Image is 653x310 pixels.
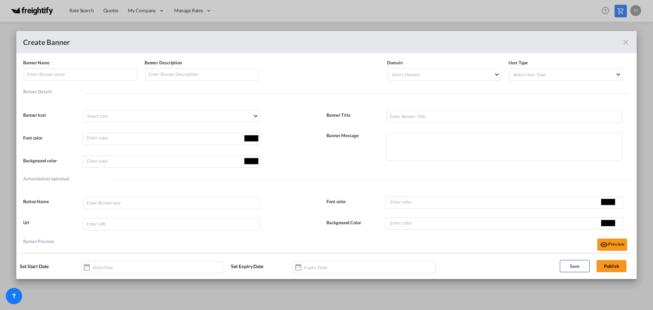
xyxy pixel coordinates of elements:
[83,197,259,209] input: Enter Button text
[86,133,243,143] input: Enter color
[23,177,114,181] div: Action button (optional)
[145,68,258,81] input: Enter Banner Description
[387,60,502,66] label: Domain
[597,239,627,251] button: icon-eyePreview
[23,198,82,205] label: Button Name
[92,265,133,270] input: Start Date
[304,265,345,270] input: Expiry Date
[83,218,259,230] input: Enter URL
[23,60,138,66] label: Banner Name
[619,35,633,49] button: icon-close fg-AAA8AD
[23,89,84,94] div: Banner Details
[389,218,600,228] input: Enter color
[23,236,54,253] div: Banner Preview
[86,156,243,166] input: Enter color
[24,68,137,81] input: Enter Banner name
[326,112,386,118] label: Banner Title
[326,198,386,205] label: Font color
[622,38,630,46] md-icon: icon-close fg-AAA8AD
[23,37,70,47] div: Create Banner
[386,111,622,123] input: Enter Banner Title
[83,110,259,122] md-select: {{(ctrl.parent.bannerInfo.viewBanner && !ctrl.parent.bannerInfo.selectedData.data.theme.icon) ? '...
[560,260,590,272] button: Save
[23,158,82,164] label: Background color
[20,263,81,270] label: Set Start Date
[389,197,600,207] input: Enter color
[388,68,501,81] md-select: {{(ctrl.parent.bannerInfo.viewBanner && !ctrl.parent.bannerInfo.selectedData.domain) ? 'N/A' : 'S...
[23,219,82,226] label: Url
[326,132,386,138] label: Banner Message
[326,219,386,226] label: Background Color
[145,60,259,66] label: Banner Description
[23,135,82,141] label: Font color
[509,68,622,81] md-select: {{(ctrl.parent.bannerInfo.viewBanner && !ctrl.parent.bannerInfo.selectedData.user_type) ? 'N/A' :...
[508,60,623,66] label: User Type
[16,31,637,279] md-dialog: Banner NameBanner Description ...
[23,112,82,118] label: Banner Icon
[231,263,292,270] label: Set Expiry Date
[597,260,626,272] button: Publish
[600,241,608,249] md-icon: icon-eye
